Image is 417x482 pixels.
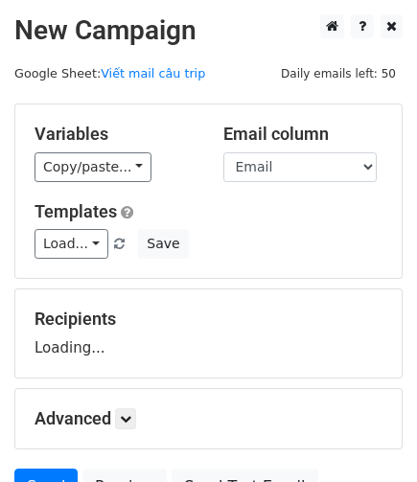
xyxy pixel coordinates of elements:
[223,124,383,145] h5: Email column
[35,124,195,145] h5: Variables
[35,229,108,259] a: Load...
[101,66,205,80] a: Viết mail câu trip
[274,63,403,84] span: Daily emails left: 50
[274,66,403,80] a: Daily emails left: 50
[14,14,403,47] h2: New Campaign
[14,66,205,80] small: Google Sheet:
[35,201,117,221] a: Templates
[35,309,382,330] h5: Recipients
[35,408,382,429] h5: Advanced
[138,229,188,259] button: Save
[35,309,382,358] div: Loading...
[35,152,151,182] a: Copy/paste...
